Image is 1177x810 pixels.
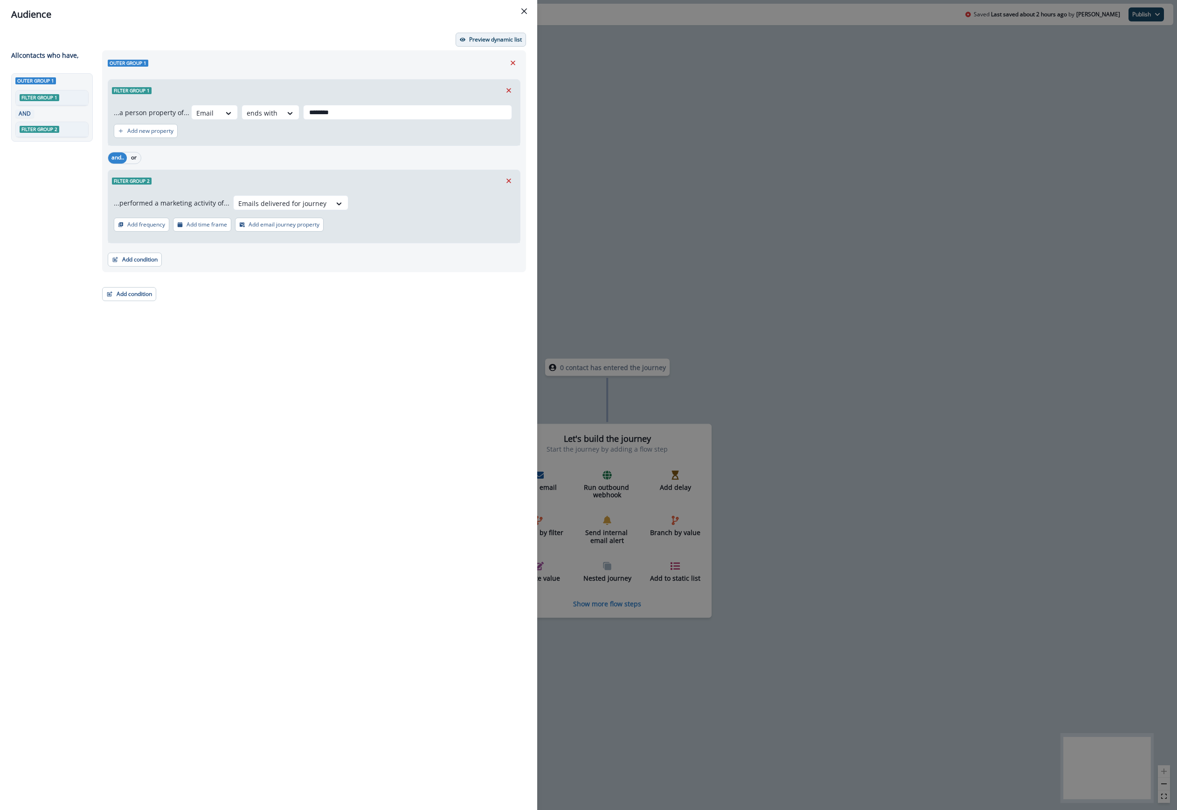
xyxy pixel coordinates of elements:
p: All contact s who have, [11,50,79,60]
div: Audience [11,7,526,21]
span: Outer group 1 [15,77,56,84]
button: Add condition [108,253,162,267]
button: Remove [501,83,516,97]
button: Remove [501,174,516,188]
button: Add frequency [114,218,169,232]
span: Filter group 2 [112,178,152,185]
button: Remove [505,56,520,70]
p: Add time frame [187,221,227,228]
span: Filter group 1 [20,94,59,101]
p: Preview dynamic list [469,36,522,43]
button: Add email journey property [235,218,324,232]
span: Filter group 2 [20,126,59,133]
p: ...performed a marketing activity of... [114,198,229,208]
button: Add new property [114,124,178,138]
p: ...a person property of... [114,108,189,117]
button: Preview dynamic list [456,33,526,47]
button: Add time frame [173,218,231,232]
p: Add email journey property [249,221,319,228]
p: AND [17,110,32,118]
p: Add new property [127,128,173,134]
button: or [127,152,141,164]
button: and.. [108,152,127,164]
p: Add frequency [127,221,165,228]
button: Add condition [102,287,156,301]
span: Filter group 1 [112,87,152,94]
span: Outer group 1 [108,60,148,67]
button: Close [517,4,532,19]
